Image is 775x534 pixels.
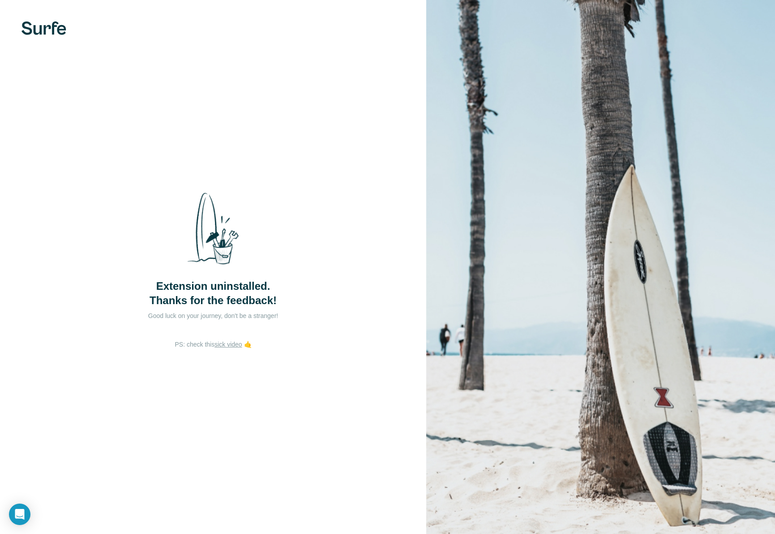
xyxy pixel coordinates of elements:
span: Extension uninstalled. Thanks for the feedback! [150,279,277,308]
p: PS: check this 🤙 [175,340,251,349]
img: Surfe's logo [21,21,66,35]
img: Surfe Stock Photo - Selling good vibes [180,185,247,272]
p: Good luck on your journey, don't be a stranger! [124,311,303,320]
div: Open Intercom Messenger [9,504,30,525]
a: sick video [214,341,242,348]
